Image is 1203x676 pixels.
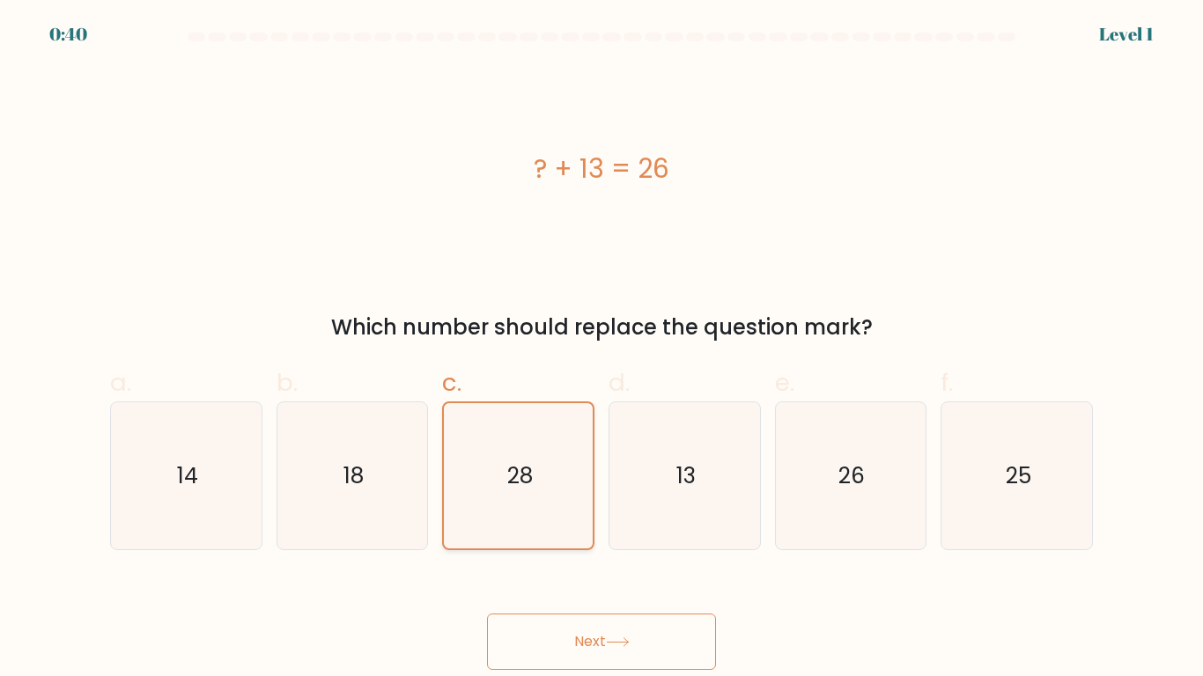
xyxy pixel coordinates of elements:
[609,365,630,400] span: d.
[110,365,131,400] span: a.
[839,460,866,491] text: 26
[1099,21,1154,48] div: Level 1
[941,365,953,400] span: f.
[121,312,1082,343] div: Which number should replace the question mark?
[507,460,533,491] text: 28
[442,365,461,400] span: c.
[277,365,298,400] span: b.
[110,149,1093,188] div: ? + 13 = 26
[775,365,794,400] span: e.
[49,21,87,48] div: 0:40
[1006,460,1031,491] text: 25
[487,614,716,670] button: Next
[343,460,364,491] text: 18
[676,460,696,491] text: 13
[177,460,198,491] text: 14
